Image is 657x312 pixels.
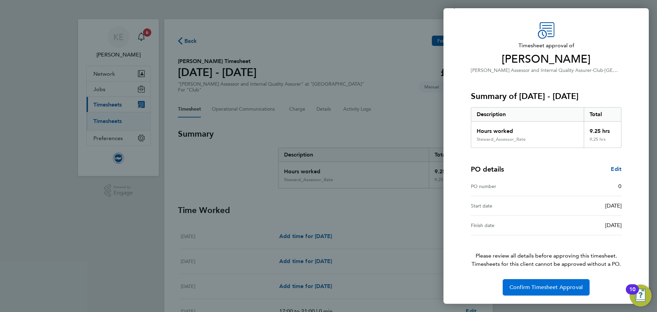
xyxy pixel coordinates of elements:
span: [GEOGRAPHIC_DATA] [605,67,654,73]
div: 10 [629,289,635,298]
span: Club [593,67,603,73]
a: Edit [611,165,621,173]
button: Open Resource Center, 10 new notifications [630,285,652,307]
div: [DATE] [546,202,621,210]
span: · [592,67,593,73]
div: Start date [471,202,546,210]
span: Confirm Timesheet Approval [510,284,583,291]
button: Confirm Timesheet Approval [503,279,590,296]
h4: PO details [471,164,504,174]
div: PO number [471,182,546,190]
span: · [603,67,605,73]
div: Summary of 01 - 30 Sep 2025 [471,107,621,148]
span: 0 [618,183,621,189]
span: Timesheets for this client cannot be approved without a PO. [463,260,630,268]
div: Finish date [471,221,546,229]
div: Hours worked [471,122,584,137]
span: [PERSON_NAME] Assessor and Internal Quality Assurer [471,67,592,73]
div: Description [471,108,584,121]
span: [PERSON_NAME] [471,52,621,66]
div: Total [584,108,621,121]
div: [DATE] [546,221,621,229]
div: Steward_Assessor_Rate [477,137,526,142]
h3: Summary of [DATE] - [DATE] [471,91,621,102]
div: 9.25 hrs [584,122,621,137]
span: Edit [611,166,621,172]
p: Please review all details before approving this timesheet. [463,235,630,268]
span: Timesheet approval of [471,41,621,50]
div: 9.25 hrs [584,137,621,148]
